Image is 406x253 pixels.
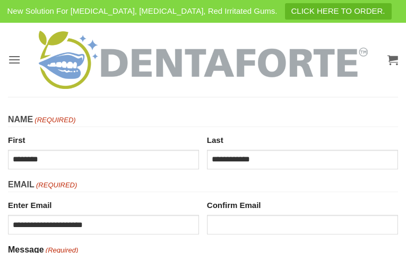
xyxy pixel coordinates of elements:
[8,178,398,192] legend: Email
[207,131,398,147] label: Last
[387,48,398,71] a: View cart
[285,3,392,20] a: CLICK HERE TO ORDER.
[8,131,199,147] label: First
[8,196,199,212] label: Enter Email
[34,115,76,126] span: (Required)
[35,180,77,191] span: (Required)
[39,31,368,89] img: DENTAFORTE™
[8,113,398,127] legend: Name
[8,47,21,73] a: Menu
[207,196,398,212] label: Confirm Email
